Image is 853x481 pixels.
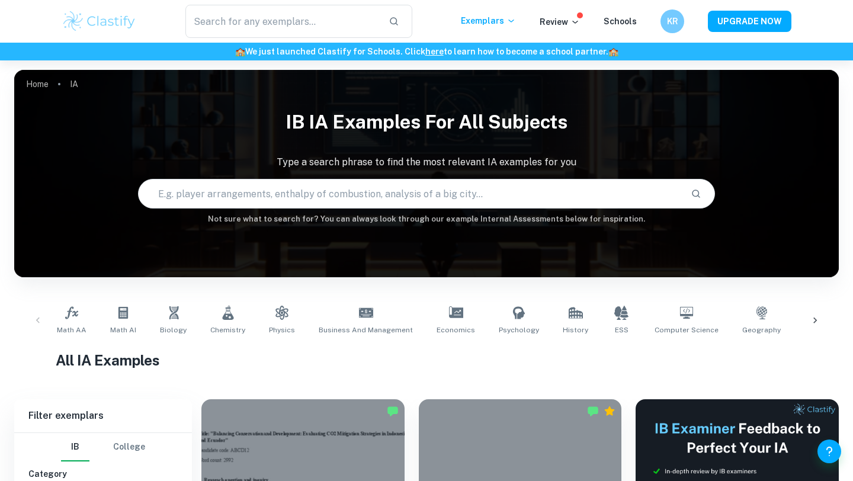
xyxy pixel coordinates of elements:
h6: Category [28,467,178,480]
input: Search for any exemplars... [185,5,379,38]
img: Clastify logo [62,9,137,33]
p: IA [70,78,78,91]
h1: IB IA examples for all subjects [14,103,839,141]
a: Home [26,76,49,92]
button: IB [61,433,89,461]
span: History [563,325,588,335]
span: Math AI [110,325,136,335]
button: Help and Feedback [817,440,841,463]
h6: We just launched Clastify for Schools. Click to learn how to become a school partner. [2,45,851,58]
span: Economics [437,325,475,335]
p: Exemplars [461,14,516,27]
p: Review [540,15,580,28]
span: Psychology [499,325,539,335]
h6: KR [666,15,679,28]
img: Marked [387,405,399,417]
span: Biology [160,325,187,335]
h6: Not sure what to search for? You can always look through our example Internal Assessments below f... [14,213,839,225]
h6: Filter exemplars [14,399,192,432]
div: Filter type choice [61,433,145,461]
span: ESS [615,325,628,335]
p: Type a search phrase to find the most relevant IA examples for you [14,155,839,169]
span: Math AA [57,325,86,335]
button: UPGRADE NOW [708,11,791,32]
a: here [425,47,444,56]
span: Physics [269,325,295,335]
span: Business and Management [319,325,413,335]
input: E.g. player arrangements, enthalpy of combustion, analysis of a big city... [139,177,681,210]
button: College [113,433,145,461]
span: Geography [742,325,781,335]
h1: All IA Examples [56,349,798,371]
a: Schools [604,17,637,26]
button: Search [686,184,706,204]
div: Premium [604,405,615,417]
span: Computer Science [655,325,719,335]
img: Marked [587,405,599,417]
button: KR [660,9,684,33]
span: 🏫 [608,47,618,56]
span: Chemistry [210,325,245,335]
span: 🏫 [235,47,245,56]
